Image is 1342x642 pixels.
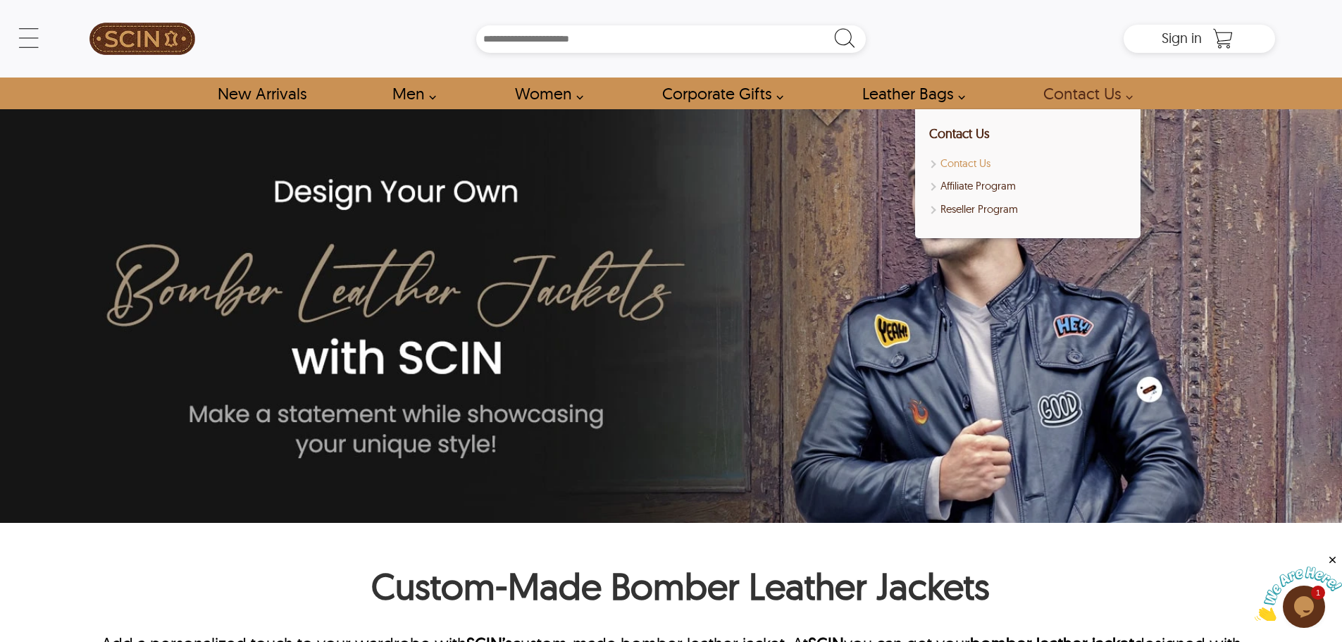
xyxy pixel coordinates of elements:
[201,78,322,109] a: Shop New Arrivals
[929,156,1126,172] a: Contact Us
[1162,29,1202,47] span: Sign in
[929,202,1126,218] a: Reseller Program
[846,78,973,109] a: Shop Leather Bags
[89,7,195,70] img: SCIN
[371,563,990,609] strong: Custom-Made Bomber Leather Jackets
[929,178,1126,195] a: Affiliate Program
[1255,554,1342,621] iframe: chat widget
[1209,28,1237,49] a: Shopping Cart
[499,78,591,109] a: Shop Women Leather Jackets
[376,78,444,109] a: shop men's leather jackets
[929,125,990,142] a: Contact Us
[67,7,218,70] a: SCIN
[1162,34,1202,45] a: Sign in
[646,78,791,109] a: Shop Leather Corporate Gifts
[1027,78,1141,109] a: contact-us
